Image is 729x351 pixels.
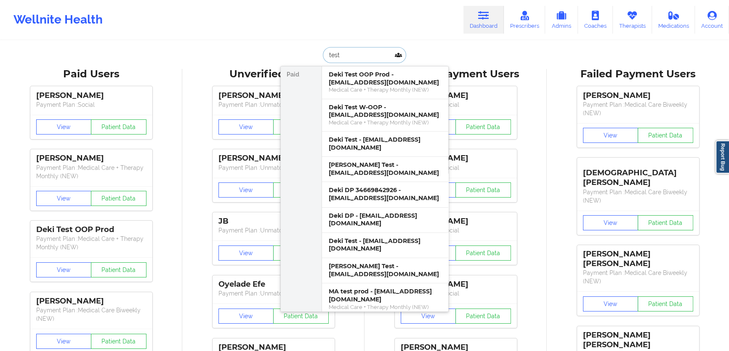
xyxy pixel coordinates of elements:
div: [PERSON_NAME] [218,91,329,100]
p: Payment Plan : Unmatched Plan [218,100,329,109]
div: [PERSON_NAME] [36,153,146,163]
button: Patient Data [455,309,511,324]
button: View [218,182,274,198]
div: [PERSON_NAME] [583,91,693,100]
button: Patient Data [273,119,329,135]
button: View [401,309,456,324]
p: Payment Plan : Medical Care Biweekly (NEW) [583,188,693,205]
button: Patient Data [273,182,329,198]
div: Paid Users [6,68,176,81]
p: Payment Plan : Unmatched Plan [218,226,329,235]
button: Patient Data [638,296,693,311]
a: Dashboard [463,6,504,34]
p: Payment Plan : Medical Care Biweekly (NEW) [583,269,693,285]
p: Payment Plan : Medical Care Biweekly (NEW) [36,306,146,323]
div: Medical Care + Therapy Monthly (NEW) [329,303,442,311]
div: Failed Payment Users [553,68,723,81]
button: View [36,191,92,206]
div: [PERSON_NAME] [401,91,511,100]
p: Payment Plan : Medical Care Biweekly (NEW) [583,100,693,117]
div: Deki Test W-OOP - [EMAIL_ADDRESS][DOMAIN_NAME] [329,103,442,119]
div: Deki Test - [EMAIL_ADDRESS][DOMAIN_NAME] [329,136,442,151]
div: [PERSON_NAME] [36,296,146,306]
div: [PERSON_NAME] [PERSON_NAME] [583,330,693,350]
button: Patient Data [638,215,693,230]
div: [PERSON_NAME] [401,216,511,226]
div: [PERSON_NAME] Test - [EMAIL_ADDRESS][DOMAIN_NAME] [329,262,442,278]
div: [PERSON_NAME] Test - [EMAIL_ADDRESS][DOMAIN_NAME] [329,161,442,177]
button: Patient Data [455,182,511,198]
button: Patient Data [91,262,146,277]
button: View [583,128,639,143]
a: Prescribers [504,6,545,34]
button: Patient Data [455,245,511,261]
p: Payment Plan : Unmatched Plan [218,164,329,172]
p: Payment Plan : Medical Care + Therapy Monthly (NEW) [36,235,146,251]
button: Patient Data [91,191,146,206]
div: Medical Care + Therapy Monthly (NEW) [329,86,442,93]
button: Patient Data [455,119,511,135]
div: Deki Test OOP Prod [36,225,146,235]
a: Medications [652,6,695,34]
p: Payment Plan : Social [401,226,511,235]
button: Patient Data [91,119,146,135]
div: MA test prod - [EMAIL_ADDRESS][DOMAIN_NAME] [329,288,442,303]
p: Payment Plan : Social [401,164,511,172]
button: Patient Data [273,309,329,324]
div: [PERSON_NAME] [401,153,511,163]
button: View [218,119,274,135]
button: Patient Data [91,334,146,349]
div: [PERSON_NAME] [218,153,329,163]
div: [PERSON_NAME] [PERSON_NAME] [583,249,693,269]
a: Admins [545,6,578,34]
div: [PERSON_NAME] [401,280,511,289]
a: Therapists [613,6,652,34]
button: View [36,334,92,349]
a: Coaches [578,6,613,34]
a: Report Bug [716,140,729,174]
button: Patient Data [638,128,693,143]
p: Payment Plan : Unmatched Plan [218,289,329,298]
button: View [583,296,639,311]
div: Medical Care + Therapy Monthly (NEW) [329,119,442,126]
div: Oyelade Efe [218,280,329,289]
p: Payment Plan : Social [401,289,511,298]
p: Payment Plan : Medical Care + Therapy Monthly (NEW) [36,164,146,180]
p: Payment Plan : Social [36,100,146,109]
button: Patient Data [273,245,329,261]
div: Unverified Users [188,68,359,81]
div: Deki Test - [EMAIL_ADDRESS][DOMAIN_NAME] [329,237,442,253]
button: View [218,245,274,261]
a: Account [695,6,729,34]
div: Deki DP 34669842926 - [EMAIL_ADDRESS][DOMAIN_NAME] [329,186,442,202]
div: Deki DP - [EMAIL_ADDRESS][DOMAIN_NAME] [329,212,442,227]
button: View [583,215,639,230]
div: [DEMOGRAPHIC_DATA][PERSON_NAME] [583,162,693,187]
div: Deki Test OOP Prod - [EMAIL_ADDRESS][DOMAIN_NAME] [329,71,442,86]
button: View [36,119,92,135]
div: JB [218,216,329,226]
p: Payment Plan : Social [401,100,511,109]
button: View [36,262,92,277]
button: View [218,309,274,324]
div: [PERSON_NAME] [36,91,146,100]
div: Skipped Payment Users [370,68,541,81]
